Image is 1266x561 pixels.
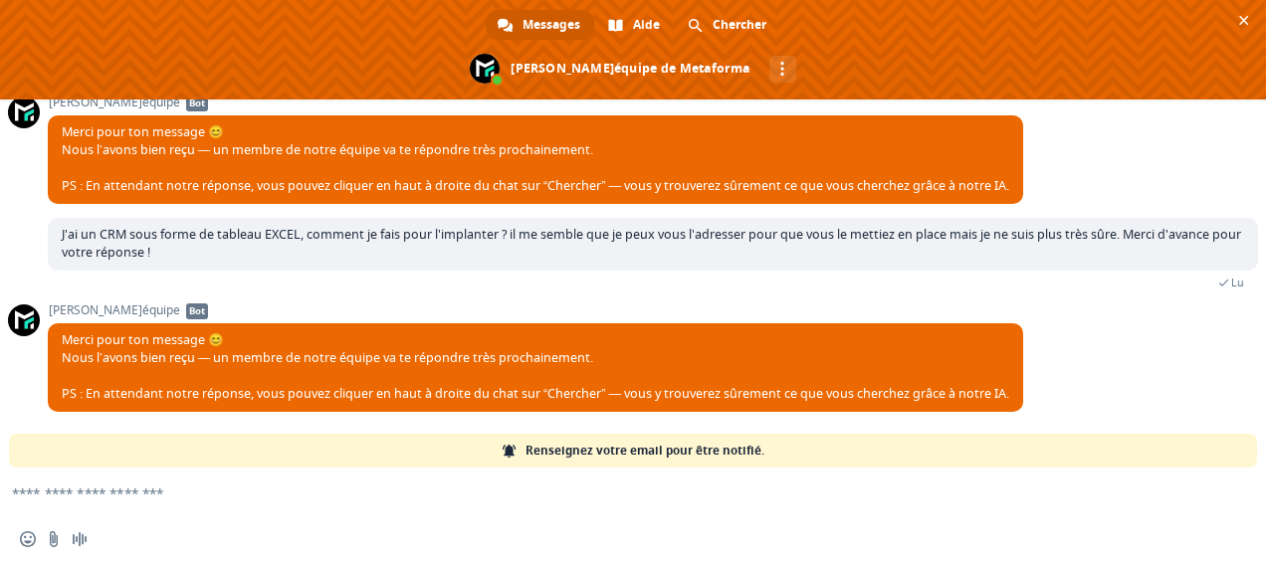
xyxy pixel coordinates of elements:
span: Insérer un emoji [20,531,36,547]
a: Aide [596,10,674,40]
span: Lu [1231,276,1244,289]
a: Chercher [676,10,780,40]
span: Renseignez votre email pour être notifié. [526,434,764,467]
a: Messages [486,10,594,40]
span: Envoyer un fichier [46,531,62,547]
span: Merci pour ton message 😊 Nous l’avons bien reçu — un membre de notre équipe va te répondre très p... [62,331,1009,402]
span: [PERSON_NAME]équipe [48,303,1023,317]
span: Aide [633,10,660,40]
span: Chercher [713,10,766,40]
span: Message audio [72,531,88,547]
textarea: Entrez votre message... [12,467,1206,517]
span: Fermer le chat [1233,10,1254,31]
span: J'ai un CRM sous forme de tableau EXCEL, comment je fais pour l'implanter ? il me semble que je p... [62,226,1241,261]
span: Messages [523,10,580,40]
span: Bot [186,303,208,319]
span: Merci pour ton message 😊 Nous l’avons bien reçu — un membre de notre équipe va te répondre très p... [62,123,1009,194]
